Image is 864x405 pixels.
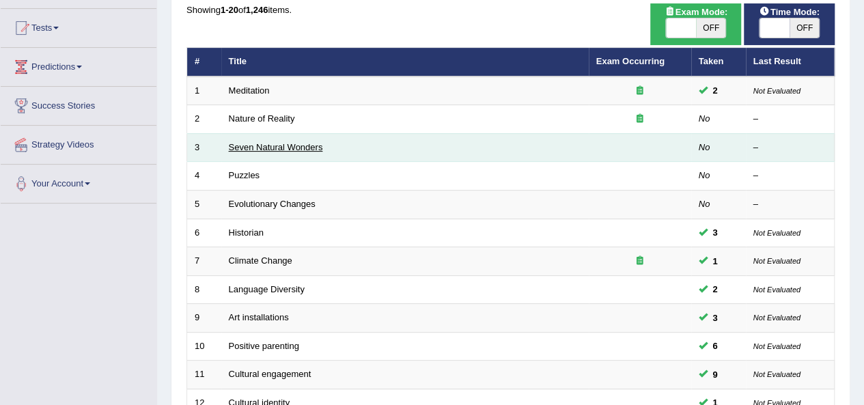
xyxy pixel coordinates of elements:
span: You can still take this question [708,367,723,382]
td: 5 [187,191,221,219]
a: Cultural engagement [229,369,311,379]
em: No [699,170,710,180]
span: Time Mode: [754,5,825,19]
a: Seven Natural Wonders [229,142,323,152]
a: Evolutionary Changes [229,199,316,209]
span: OFF [696,18,726,38]
a: Tests [1,9,156,43]
span: You can still take this question [708,282,723,296]
td: 8 [187,275,221,304]
div: Exam occurring question [596,85,684,98]
span: OFF [790,18,820,38]
small: Not Evaluated [753,229,800,237]
div: – [753,141,827,154]
b: 1-20 [221,5,238,15]
small: Not Evaluated [753,370,800,378]
a: Predictions [1,48,156,82]
a: Puzzles [229,170,260,180]
div: – [753,198,827,211]
em: No [699,199,710,209]
div: Showing of items. [186,3,835,16]
a: Nature of Reality [229,113,295,124]
small: Not Evaluated [753,87,800,95]
td: 4 [187,162,221,191]
div: Exam occurring question [596,255,684,268]
em: No [699,113,710,124]
td: 2 [187,105,221,134]
span: You can still take this question [708,254,723,268]
td: 7 [187,247,221,276]
div: Exam occurring question [596,113,684,126]
span: You can still take this question [708,339,723,353]
small: Not Evaluated [753,257,800,265]
div: – [753,113,827,126]
a: Meditation [229,85,270,96]
a: Climate Change [229,255,292,266]
th: Last Result [746,48,835,76]
small: Not Evaluated [753,313,800,322]
td: 11 [187,361,221,389]
th: Taken [691,48,746,76]
div: – [753,169,827,182]
a: Strategy Videos [1,126,156,160]
a: Art installations [229,312,289,322]
small: Not Evaluated [753,285,800,294]
em: No [699,142,710,152]
b: 1,246 [246,5,268,15]
th: Title [221,48,589,76]
a: Exam Occurring [596,56,665,66]
a: Success Stories [1,87,156,121]
div: Show exams occurring in exams [650,3,741,45]
a: Positive parenting [229,341,299,351]
td: 3 [187,133,221,162]
td: 10 [187,332,221,361]
td: 1 [187,76,221,105]
span: You can still take this question [708,311,723,325]
td: 6 [187,219,221,247]
a: Historian [229,227,264,238]
th: # [187,48,221,76]
span: Exam Mode: [659,5,733,19]
span: You can still take this question [708,225,723,240]
a: Your Account [1,165,156,199]
small: Not Evaluated [753,342,800,350]
td: 9 [187,304,221,333]
span: You can still take this question [708,83,723,98]
a: Language Diversity [229,284,305,294]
